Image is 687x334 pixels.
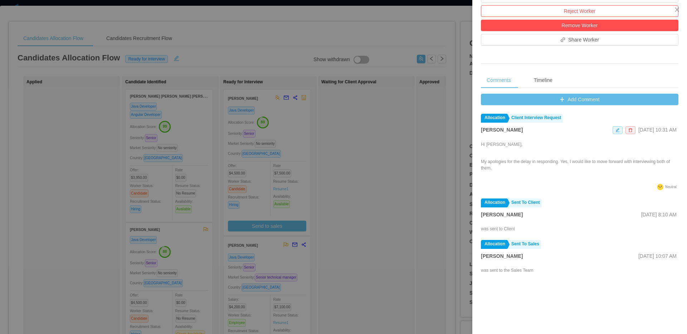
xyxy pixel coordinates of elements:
[481,72,517,88] div: Comments
[481,114,507,123] a: Allocation
[615,128,620,132] i: icon: edit
[481,158,678,171] p: My apologies for the delay in responding. Yes, I would like to move forward with interviewing bot...
[674,7,680,13] i: icon: close
[481,94,678,105] button: icon: plusAdd Comment
[481,5,678,17] button: Reject Worker
[481,127,523,133] strong: [PERSON_NAME]
[528,72,558,88] div: Timeline
[481,212,523,217] strong: [PERSON_NAME]
[508,114,563,123] a: Client Interview Request
[638,127,677,133] span: [DATE] 10:31 AM
[481,34,678,45] button: icon: linkShare Worker
[481,240,507,249] a: Allocation
[628,128,633,132] i: icon: delete
[481,198,507,207] a: Allocation
[508,240,541,249] a: Sent To Sales
[665,185,677,189] span: Neutral
[641,212,677,217] span: [DATE] 8:10 AM
[508,198,542,207] a: Sent To Client
[481,141,678,148] p: Hi [PERSON_NAME],
[481,253,523,259] strong: [PERSON_NAME]
[481,226,515,232] div: was sent to Client
[481,267,533,274] div: was sent to the Sales Team
[638,253,677,259] span: [DATE] 10:07 AM
[481,20,678,31] button: Remove Worker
